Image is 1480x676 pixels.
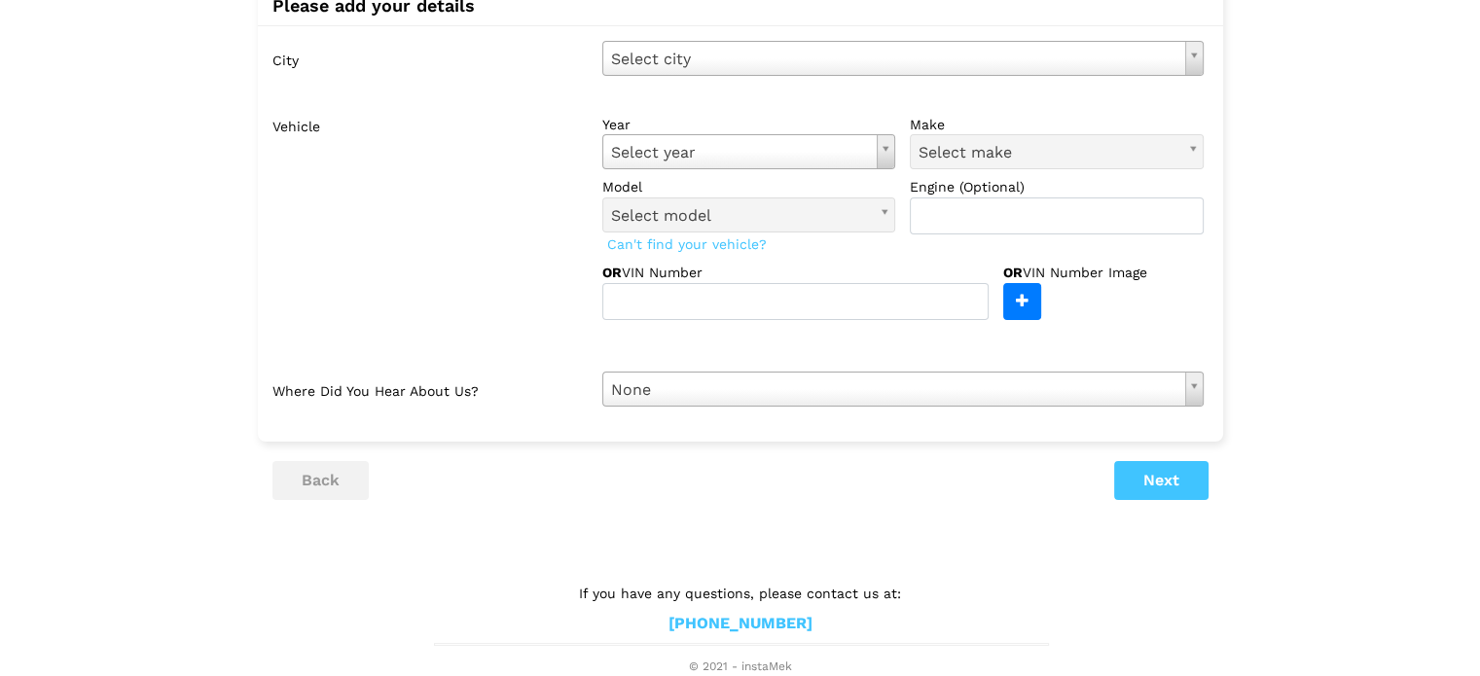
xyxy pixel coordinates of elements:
label: make [910,115,1204,134]
label: year [602,115,896,134]
span: Select city [611,47,1177,72]
span: None [611,377,1177,403]
label: VIN Number Image [1003,263,1189,282]
strong: OR [602,265,622,280]
a: Select city [602,41,1204,76]
span: Select model [611,203,870,229]
span: Select make [919,140,1177,165]
button: Next [1114,461,1209,500]
span: Select year [611,140,870,165]
a: None [602,372,1204,407]
label: model [602,177,896,196]
span: Can't find your vehicle? [602,231,772,257]
label: Where did you hear about us? [272,372,588,407]
label: City [272,41,588,76]
a: Select make [910,134,1204,169]
label: Engine (Optional) [910,177,1204,196]
label: Vehicle [272,107,588,320]
a: Select year [602,134,896,169]
a: Select model [602,197,896,232]
button: back [272,461,369,500]
strong: OR [1003,265,1023,280]
label: VIN Number [602,263,763,282]
span: © 2021 - instaMek [434,659,1047,675]
a: [PHONE_NUMBER] [668,614,812,634]
p: If you have any questions, please contact us at: [434,583,1047,604]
